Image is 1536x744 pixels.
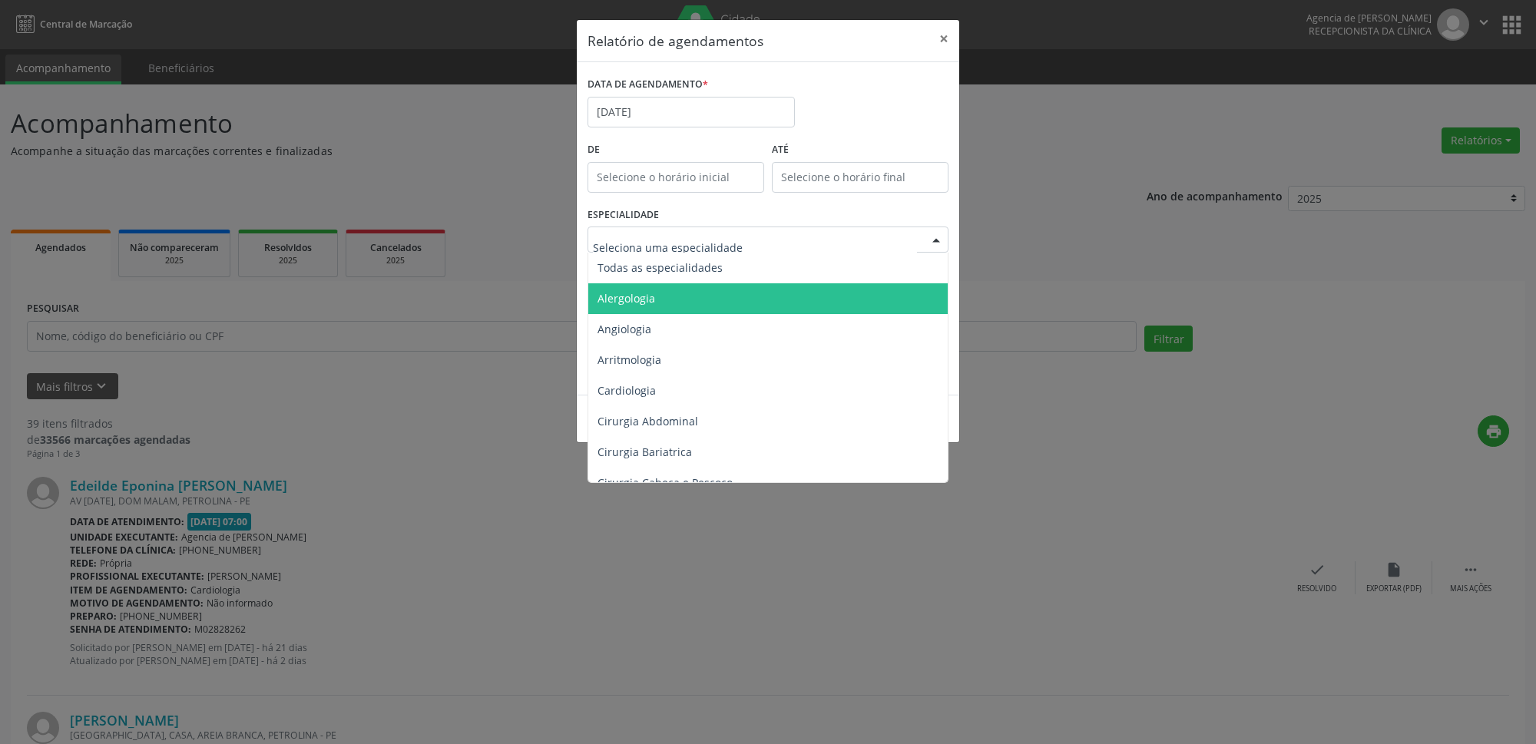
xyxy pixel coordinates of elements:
h5: Relatório de agendamentos [588,31,763,51]
span: Angiologia [598,322,651,336]
input: Selecione uma data ou intervalo [588,97,795,127]
span: Cirurgia Cabeça e Pescoço [598,475,733,490]
label: DATA DE AGENDAMENTO [588,73,708,97]
span: Alergologia [598,291,655,306]
span: Arritmologia [598,352,661,367]
label: ESPECIALIDADE [588,203,659,227]
span: Cardiologia [598,383,656,398]
label: ATÉ [772,138,948,162]
input: Selecione o horário final [772,162,948,193]
span: Cirurgia Abdominal [598,414,698,428]
input: Seleciona uma especialidade [593,232,917,263]
span: Todas as especialidades [598,260,723,275]
span: Cirurgia Bariatrica [598,445,692,459]
input: Selecione o horário inicial [588,162,764,193]
label: De [588,138,764,162]
button: Close [929,20,959,58]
